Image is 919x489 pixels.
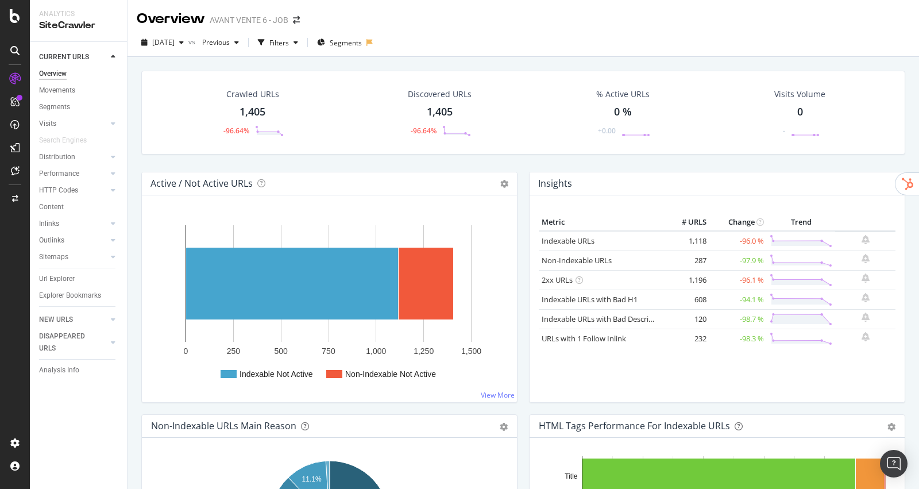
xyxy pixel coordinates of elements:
[538,176,572,191] h4: Insights
[274,346,288,356] text: 500
[39,330,107,355] a: DISAPPEARED URLS
[39,84,75,97] div: Movements
[539,420,730,432] div: HTML Tags Performance for Indexable URLs
[663,251,709,270] td: 287
[663,214,709,231] th: # URLS
[709,214,767,231] th: Change
[366,346,386,356] text: 1,000
[39,290,101,302] div: Explorer Bookmarks
[151,420,296,432] div: Non-Indexable URLs Main Reason
[774,88,825,100] div: Visits Volume
[39,364,119,376] a: Analysis Info
[39,251,107,263] a: Sitemaps
[39,19,118,32] div: SiteCrawler
[39,134,87,147] div: Search Engines
[663,309,709,329] td: 120
[663,329,709,348] td: 232
[709,270,767,290] td: -96.1 %
[330,38,362,48] span: Segments
[862,274,870,283] div: bell-plus
[461,346,481,356] text: 1,500
[269,38,289,48] div: Filters
[227,346,241,356] text: 250
[39,273,119,285] a: Url Explorer
[542,255,612,265] a: Non-Indexable URLs
[39,314,107,326] a: NEW URLS
[500,180,508,188] i: Options
[411,126,437,136] div: -96.64%
[862,313,870,322] div: bell-plus
[39,218,107,230] a: Inlinks
[253,33,303,52] button: Filters
[663,270,709,290] td: 1,196
[862,293,870,302] div: bell-plus
[767,214,835,231] th: Trend
[862,332,870,341] div: bell-plus
[709,231,767,251] td: -96.0 %
[565,472,578,480] text: Title
[797,105,803,120] div: 0
[709,290,767,309] td: -94.1 %
[39,184,107,197] a: HTTP Codes
[198,33,244,52] button: Previous
[408,88,472,100] div: Discovered URLs
[880,450,908,478] div: Open Intercom Messenger
[39,234,64,247] div: Outlinks
[39,51,107,63] a: CURRENT URLS
[542,333,626,344] a: URLs with 1 Follow Inlink
[312,33,366,52] button: Segments
[542,275,573,285] a: 2xx URLs
[39,9,118,19] div: Analytics
[542,314,667,324] a: Indexable URLs with Bad Description
[539,214,663,231] th: Metric
[39,118,56,130] div: Visits
[596,88,650,100] div: % Active URLs
[137,33,188,52] button: [DATE]
[150,176,253,191] h4: Active / Not Active URLs
[345,369,436,379] text: Non-Indexable Not Active
[39,118,107,130] a: Visits
[39,68,67,80] div: Overview
[39,290,119,302] a: Explorer Bookmarks
[39,364,79,376] div: Analysis Info
[500,423,508,431] div: gear
[39,201,64,213] div: Content
[39,84,119,97] a: Movements
[39,273,75,285] div: Url Explorer
[862,235,870,244] div: bell-plus
[137,9,205,29] div: Overview
[414,346,434,356] text: 1,250
[709,329,767,348] td: -98.3 %
[427,105,453,120] div: 1,405
[39,101,70,113] div: Segments
[709,309,767,329] td: -98.7 %
[322,346,335,356] text: 750
[39,151,75,163] div: Distribution
[39,168,107,180] a: Performance
[223,126,249,136] div: -96.64%
[39,168,79,180] div: Performance
[198,37,230,47] span: Previous
[614,105,632,120] div: 0 %
[39,134,98,147] a: Search Engines
[481,390,515,400] a: View More
[783,126,785,136] div: -
[39,68,119,80] a: Overview
[663,290,709,309] td: 608
[39,151,107,163] a: Distribution
[862,254,870,263] div: bell-plus
[152,37,175,47] span: 2025 Oct. 13th
[598,126,616,136] div: +0.00
[240,369,313,379] text: Indexable Not Active
[39,251,68,263] div: Sitemaps
[39,51,89,63] div: CURRENT URLS
[39,218,59,230] div: Inlinks
[151,214,508,393] svg: A chart.
[39,201,119,213] a: Content
[210,14,288,26] div: AVANT VENTE 6 - JOB
[302,475,322,483] text: 11.1%
[542,236,594,246] a: Indexable URLs
[663,231,709,251] td: 1,118
[226,88,279,100] div: Crawled URLs
[39,330,97,355] div: DISAPPEARED URLS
